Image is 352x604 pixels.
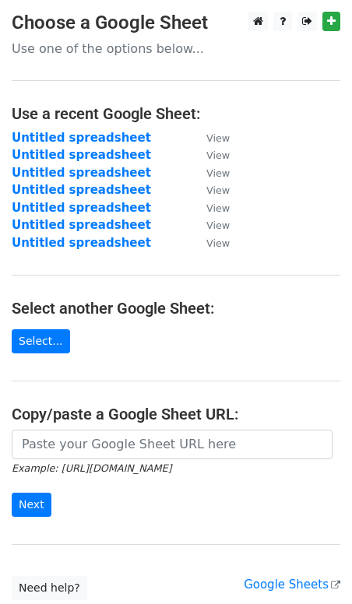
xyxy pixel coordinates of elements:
[12,166,151,180] a: Untitled spreadsheet
[12,236,151,250] a: Untitled spreadsheet
[12,131,151,145] a: Untitled spreadsheet
[191,201,230,215] a: View
[12,430,333,459] input: Paste your Google Sheet URL here
[12,299,340,318] h4: Select another Google Sheet:
[206,149,230,161] small: View
[12,462,171,474] small: Example: [URL][DOMAIN_NAME]
[206,132,230,144] small: View
[12,12,340,34] h3: Choose a Google Sheet
[206,219,230,231] small: View
[12,40,340,57] p: Use one of the options below...
[12,329,70,353] a: Select...
[206,167,230,179] small: View
[206,202,230,214] small: View
[12,104,340,123] h4: Use a recent Google Sheet:
[206,237,230,249] small: View
[191,131,230,145] a: View
[191,148,230,162] a: View
[12,183,151,197] a: Untitled spreadsheet
[12,576,87,600] a: Need help?
[12,148,151,162] a: Untitled spreadsheet
[191,183,230,197] a: View
[12,493,51,517] input: Next
[12,405,340,423] h4: Copy/paste a Google Sheet URL:
[12,201,151,215] a: Untitled spreadsheet
[191,236,230,250] a: View
[191,218,230,232] a: View
[274,529,352,604] iframe: Chat Widget
[244,578,340,592] a: Google Sheets
[191,166,230,180] a: View
[206,184,230,196] small: View
[12,218,151,232] a: Untitled spreadsheet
